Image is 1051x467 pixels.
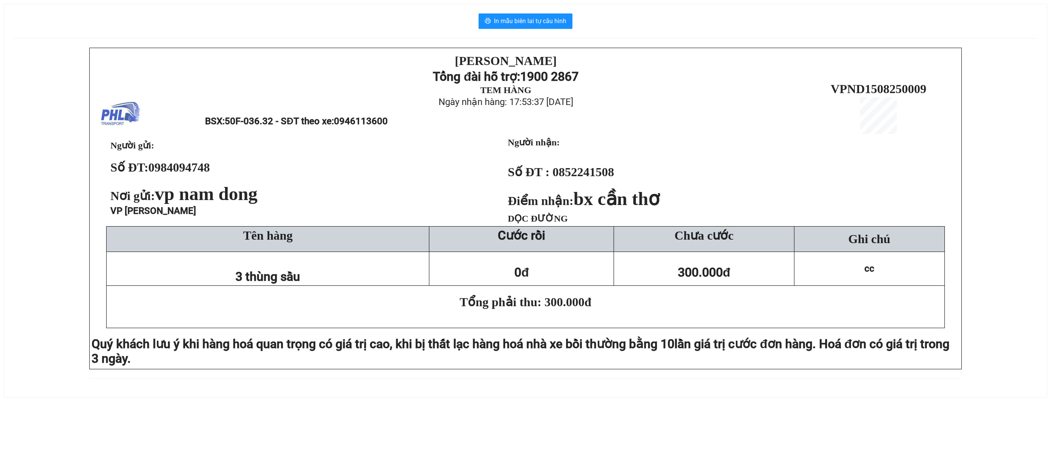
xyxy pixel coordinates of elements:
span: Chưa cước [674,228,733,242]
strong: Số ĐT: [110,160,210,174]
strong: Điểm nhận: [508,194,659,208]
span: DỌC ĐƯỜNG [508,213,568,223]
span: bx cần thơ [574,188,659,209]
span: BSX: [205,116,387,127]
span: Người gửi: [110,140,154,150]
span: vp nam dong [155,183,258,204]
span: Ghi chú [848,232,890,246]
span: 0852241508 [552,165,614,179]
span: cc [864,263,874,274]
strong: 1900 2867 [35,36,93,51]
span: printer [485,18,491,25]
img: logo [101,95,140,134]
strong: [PERSON_NAME] [3,6,105,20]
span: 0đ [514,265,529,280]
span: VP [PERSON_NAME] [110,205,196,216]
span: VPND1508250009 [831,82,926,96]
span: lần giá trị cước đơn hàng. Hoá đơn có giá trị trong 3 ngày. [92,337,949,366]
span: 300.000đ [678,265,731,280]
span: 0946113600 [334,116,388,127]
span: 3 thùng sầu [235,269,300,284]
button: printerIn mẫu biên lai tự cấu hình [479,13,572,29]
strong: Người nhận: [508,137,560,147]
strong: Tổng đài hỗ trợ: [433,69,520,84]
span: In mẫu biên lai tự cấu hình [494,16,566,26]
span: 50F-036.32 - SĐT theo xe: [225,116,387,127]
span: Quý khách lưu ý khi hàng hoá quan trọng có giá trị cao, khi bị thất lạc hàng hoá nhà xe bồi thườn... [92,337,674,351]
strong: Cước rồi [498,228,545,243]
strong: Số ĐT : [508,165,549,179]
span: Ngày nhận hàng: 17:53:37 [DATE] [439,97,573,107]
strong: [PERSON_NAME] [455,54,557,68]
span: 0984094748 [148,160,210,174]
strong: Tổng đài hỗ trợ: [15,22,87,51]
strong: 1900 2867 [520,69,579,84]
span: Tổng phải thu: 300.000đ [460,295,591,309]
span: Nơi gửi: [110,189,260,203]
strong: TEM HÀNG [29,52,80,62]
strong: TEM HÀNG [480,85,531,95]
span: Tên hàng [243,228,293,242]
